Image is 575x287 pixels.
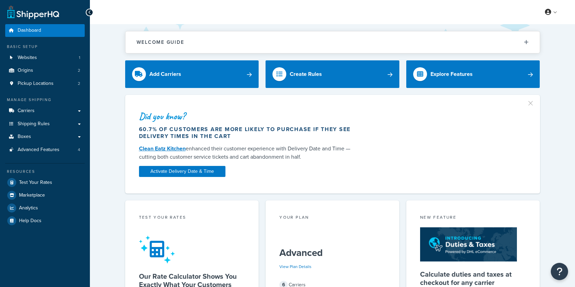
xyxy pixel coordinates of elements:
span: Analytics [19,205,38,211]
div: Explore Features [430,69,473,79]
span: Marketplace [19,192,45,198]
div: Your Plan [279,214,386,222]
li: Origins [5,64,85,77]
span: Test Your Rates [19,180,52,186]
span: 2 [78,81,80,87]
span: 4 [78,147,80,153]
a: Boxes [5,130,85,143]
div: Create Rules [290,69,322,79]
a: Clean Eatz Kitchen [139,145,186,152]
div: Did you know? [139,111,358,121]
span: Boxes [18,134,31,140]
span: Websites [18,55,37,61]
button: Open Resource Center [551,263,568,280]
a: Analytics [5,202,85,214]
a: Origins2 [5,64,85,77]
div: Resources [5,169,85,175]
a: Dashboard [5,24,85,37]
div: New Feature [420,214,526,222]
a: Advanced Features4 [5,143,85,156]
span: Advanced Features [18,147,59,153]
li: Advanced Features [5,143,85,156]
div: Add Carriers [149,69,181,79]
div: Test your rates [139,214,245,222]
button: Welcome Guide [126,31,540,53]
h2: Welcome Guide [137,40,184,45]
a: View Plan Details [279,264,312,270]
span: 2 [78,68,80,73]
span: Origins [18,68,33,73]
a: Pickup Locations2 [5,77,85,90]
span: 1 [79,55,80,61]
span: Help Docs [19,218,41,224]
a: Shipping Rules [5,118,85,130]
li: Websites [5,51,85,64]
h5: Calculate duties and taxes at checkout for any carrier [420,270,526,287]
span: Carriers [18,108,35,114]
a: Explore Features [406,60,540,88]
div: Basic Setup [5,44,85,50]
span: Pickup Locations [18,81,54,87]
div: 60.7% of customers are more likely to purchase if they see delivery times in the cart [139,126,358,140]
a: Activate Delivery Date & Time [139,166,225,177]
a: Carriers [5,105,85,117]
span: Dashboard [18,28,41,33]
a: Add Carriers [125,60,259,88]
li: Pickup Locations [5,77,85,90]
div: Manage Shipping [5,97,85,103]
a: Create Rules [266,60,399,88]
div: enhanced their customer experience with Delivery Date and Time — cutting both customer service ti... [139,145,358,161]
span: Shipping Rules [18,121,50,127]
a: Test Your Rates [5,176,85,189]
a: Marketplace [5,189,85,201]
h5: Advanced [279,247,386,258]
a: Help Docs [5,215,85,227]
a: Websites1 [5,51,85,64]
